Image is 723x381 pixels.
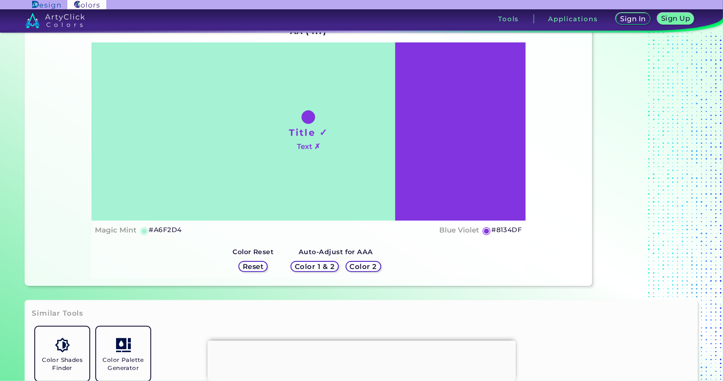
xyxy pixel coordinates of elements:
[32,1,61,9] img: ArtyClick Design logo
[439,224,479,236] h4: Blue Violet
[659,14,693,24] a: Sign Up
[482,225,492,235] h5: ◉
[116,338,131,353] img: icon_col_pal_col.svg
[39,356,86,372] h5: Color Shades Finder
[25,13,85,28] img: logo_artyclick_colors_white.svg
[618,14,649,24] a: Sign In
[289,126,328,139] h1: Title ✓
[351,263,376,270] h5: Color 2
[95,224,136,236] h4: Magic Mint
[55,338,70,353] img: icon_color_shades.svg
[233,248,274,256] strong: Color Reset
[621,16,645,22] h5: Sign In
[244,263,263,270] h5: Reset
[140,225,149,235] h5: ◉
[498,16,519,22] h3: Tools
[297,140,320,153] h4: Text ✗
[149,224,181,235] h5: #A6F2D4
[548,16,598,22] h3: Applications
[662,15,689,22] h5: Sign Up
[299,248,373,256] strong: Auto-Adjust for AAA
[100,356,147,372] h5: Color Palette Generator
[491,224,522,235] h5: #8134DF
[296,263,332,270] h5: Color 1 & 2
[208,341,516,379] iframe: Advertisement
